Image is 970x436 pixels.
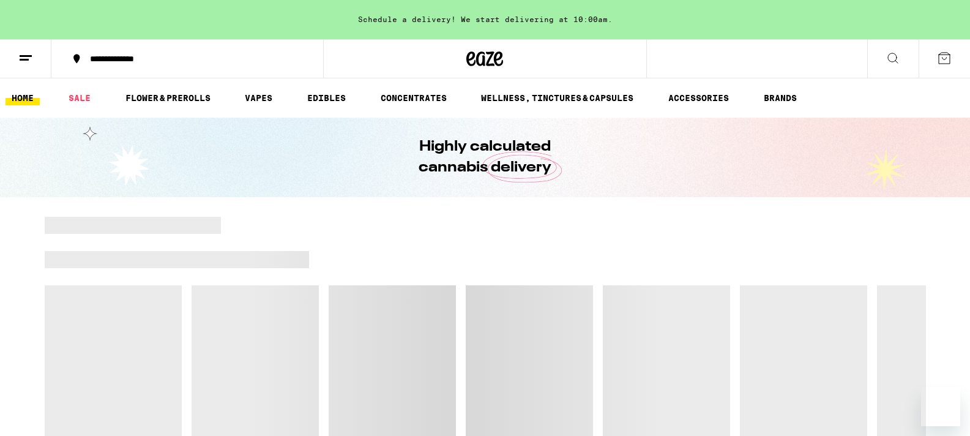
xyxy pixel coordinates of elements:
a: ACCESSORIES [662,91,735,105]
h1: Highly calculated cannabis delivery [384,137,586,178]
a: WELLNESS, TINCTURES & CAPSULES [475,91,640,105]
a: HOME [6,91,40,105]
a: BRANDS [758,91,803,105]
a: FLOWER & PREROLLS [119,91,217,105]
a: SALE [62,91,97,105]
a: EDIBLES [301,91,352,105]
iframe: Button to launch messaging window [921,387,960,426]
a: VAPES [239,91,278,105]
a: CONCENTRATES [375,91,453,105]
